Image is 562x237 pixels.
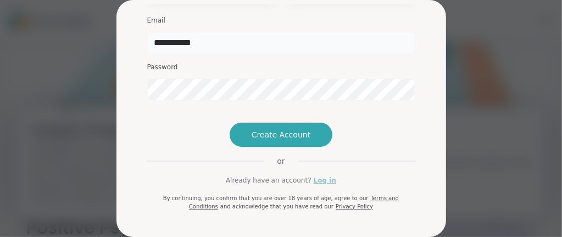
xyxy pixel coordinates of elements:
[252,129,311,140] span: Create Account
[189,195,399,210] a: Terms and Conditions
[336,203,373,210] a: Privacy Policy
[226,175,311,185] span: Already have an account?
[220,203,333,210] span: and acknowledge that you have read our
[163,195,369,201] span: By continuing, you confirm that you are over 18 years of age, agree to our
[230,123,333,147] button: Create Account
[147,63,415,72] h3: Password
[264,156,298,167] span: or
[314,175,336,185] a: Log in
[147,16,415,25] h3: Email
